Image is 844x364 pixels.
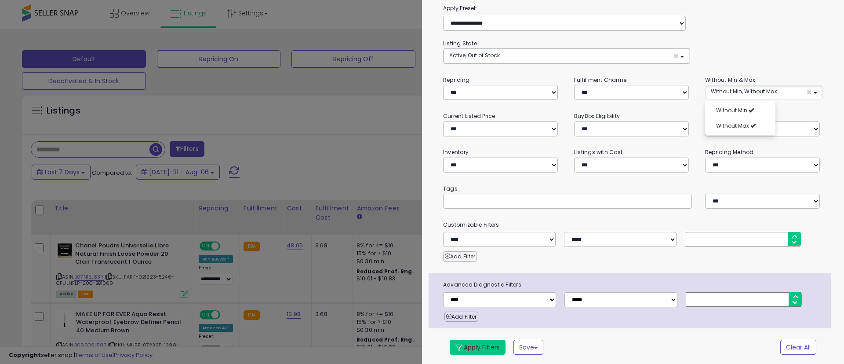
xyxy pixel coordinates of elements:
[444,312,478,322] button: Add Filter
[716,122,749,129] span: Without Max
[711,88,777,95] span: Without Min, Without Max
[780,340,816,355] button: Clear All
[437,4,829,13] label: Apply Preset:
[716,107,747,114] span: Without Min
[513,340,543,355] button: Save
[450,340,506,355] button: Apply Filters
[574,76,628,84] small: Fulfillment Channel
[574,148,622,156] small: Listings with Cost
[574,112,620,120] small: BuyBox Eligibility
[443,112,495,120] small: Current Listed Price
[705,76,756,84] small: Without Min & Max
[437,184,829,194] small: Tags
[443,251,477,262] button: Add Filter
[443,40,477,47] small: Listing State
[806,88,812,97] span: ×
[705,85,823,99] button: Without Min, Without Max ×
[444,49,690,63] button: Active, Out of Stock ×
[705,148,754,156] small: Repricing Method
[443,76,469,84] small: Repricing
[437,220,829,230] small: Customizable Filters
[437,280,831,290] span: Advanced Diagnostic Filters
[443,148,469,156] small: Inventory
[449,51,500,59] span: Active, Out of Stock
[673,51,679,61] span: ×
